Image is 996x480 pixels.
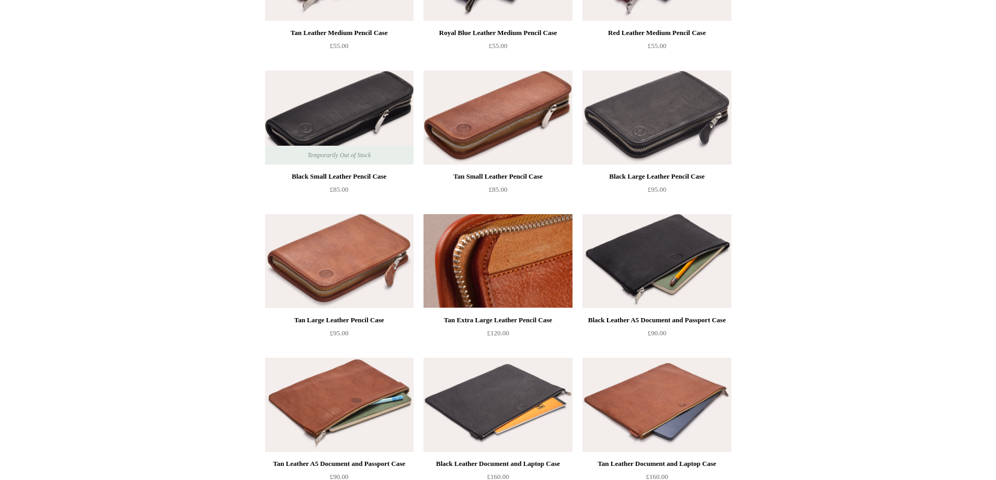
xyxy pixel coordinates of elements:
[423,214,572,308] a: Tan Extra Large Leather Pencil Case Tan Extra Large Leather Pencil Case
[265,314,414,357] a: Tan Large Leather Pencil Case £95.00
[582,170,731,213] a: Black Large Leather Pencil Case £95.00
[582,214,731,308] img: Black Leather A5 Document and Passport Case
[582,27,731,69] a: Red Leather Medium Pencil Case £55.00
[265,71,414,165] a: Black Small Leather Pencil Case Black Small Leather Pencil Case Temporarily Out of Stock
[426,314,569,326] div: Tan Extra Large Leather Pencil Case
[487,329,509,337] span: £120.00
[585,170,728,183] div: Black Large Leather Pencil Case
[582,71,731,165] a: Black Large Leather Pencil Case Black Large Leather Pencil Case
[582,314,731,357] a: Black Leather A5 Document and Passport Case £90.00
[423,71,572,165] img: Tan Small Leather Pencil Case
[582,71,731,165] img: Black Large Leather Pencil Case
[268,27,411,39] div: Tan Leather Medium Pencil Case
[268,314,411,326] div: Tan Large Leather Pencil Case
[648,185,667,193] span: £95.00
[265,27,414,69] a: Tan Leather Medium Pencil Case £55.00
[265,358,414,452] a: Tan Leather A5 Document and Passport Case Tan Leather A5 Document and Passport Case
[265,214,414,308] a: Tan Large Leather Pencil Case Tan Large Leather Pencil Case
[265,170,414,213] a: Black Small Leather Pencil Case £85.00
[330,329,349,337] span: £95.00
[423,170,572,213] a: Tan Small Leather Pencil Case £85.00
[585,27,728,39] div: Red Leather Medium Pencil Case
[648,42,667,50] span: £55.00
[265,358,414,452] img: Tan Leather A5 Document and Passport Case
[648,329,667,337] span: £90.00
[268,170,411,183] div: Black Small Leather Pencil Case
[585,458,728,470] div: Tan Leather Document and Laptop Case
[426,27,569,39] div: Royal Blue Leather Medium Pencil Case
[423,214,572,308] img: Tan Extra Large Leather Pencil Case
[297,146,381,165] span: Temporarily Out of Stock
[423,358,572,452] img: Black Leather Document and Laptop Case
[423,358,572,452] a: Black Leather Document and Laptop Case Black Leather Document and Laptop Case
[330,185,349,193] span: £85.00
[423,71,572,165] a: Tan Small Leather Pencil Case Tan Small Leather Pencil Case
[423,314,572,357] a: Tan Extra Large Leather Pencil Case £120.00
[426,458,569,470] div: Black Leather Document and Laptop Case
[426,170,569,183] div: Tan Small Leather Pencil Case
[585,314,728,326] div: Black Leather A5 Document and Passport Case
[489,42,508,50] span: £55.00
[330,42,349,50] span: £55.00
[582,358,731,452] a: Tan Leather Document and Laptop Case Tan Leather Document and Laptop Case
[582,358,731,452] img: Tan Leather Document and Laptop Case
[265,71,414,165] img: Black Small Leather Pencil Case
[489,185,508,193] span: £85.00
[268,458,411,470] div: Tan Leather A5 Document and Passport Case
[423,27,572,69] a: Royal Blue Leather Medium Pencil Case £55.00
[265,214,414,308] img: Tan Large Leather Pencil Case
[582,214,731,308] a: Black Leather A5 Document and Passport Case Black Leather A5 Document and Passport Case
